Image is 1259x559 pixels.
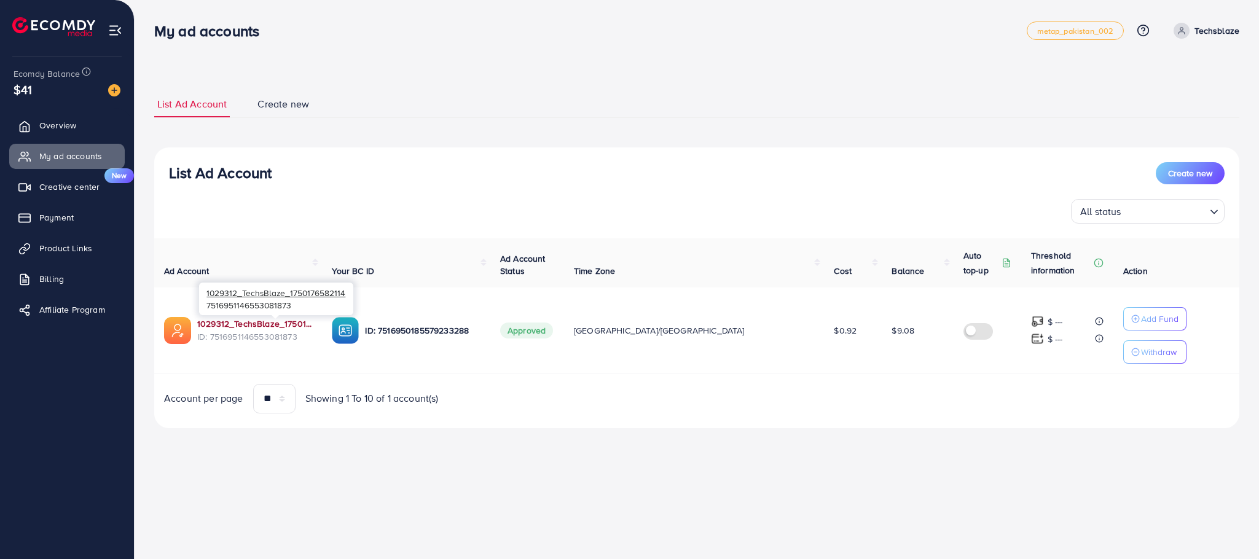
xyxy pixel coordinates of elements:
span: Create new [257,97,309,111]
span: Time Zone [574,265,615,277]
img: logo [12,17,95,36]
img: ic-ads-acc.e4c84228.svg [164,317,191,344]
span: Ad Account Status [500,252,546,277]
span: All status [1078,203,1124,221]
span: List Ad Account [157,97,227,111]
span: metap_pakistan_002 [1037,27,1114,35]
span: My ad accounts [39,150,102,162]
a: Techsblaze [1169,23,1239,39]
p: Withdraw [1141,345,1177,359]
img: top-up amount [1031,332,1044,345]
button: Withdraw [1123,340,1186,364]
h3: My ad accounts [154,22,269,40]
span: $41 [14,80,32,98]
span: New [104,168,134,183]
h3: List Ad Account [169,164,272,182]
span: $9.08 [892,324,914,337]
div: 7516951146553081873 [199,283,353,315]
button: Add Fund [1123,307,1186,330]
span: Affiliate Program [39,303,105,316]
span: ID: 7516951146553081873 [197,330,312,343]
p: Add Fund [1141,311,1179,326]
a: Overview [9,113,125,138]
span: $0.92 [834,324,857,337]
a: metap_pakistan_002 [1027,21,1124,40]
a: Affiliate Program [9,297,125,322]
iframe: Chat [1207,504,1250,550]
span: Account per page [164,391,243,405]
p: Auto top-up [963,248,999,278]
img: menu [108,23,122,37]
span: Showing 1 To 10 of 1 account(s) [305,391,439,405]
span: Create new [1168,167,1212,179]
span: Action [1123,265,1148,277]
p: $ --- [1048,315,1063,329]
span: Approved [500,322,553,338]
input: Search for option [1125,200,1205,221]
button: Create new [1156,162,1225,184]
a: Creative centerNew [9,174,125,199]
img: image [108,84,120,96]
span: Product Links [39,242,92,254]
img: top-up amount [1031,315,1044,328]
span: Ecomdy Balance [14,68,80,80]
p: $ --- [1048,332,1063,346]
a: Payment [9,205,125,230]
a: Product Links [9,236,125,260]
span: Creative center [39,181,100,193]
span: Billing [39,273,64,285]
span: Ad Account [164,265,210,277]
span: Your BC ID [332,265,374,277]
img: ic-ba-acc.ded83a64.svg [332,317,359,344]
p: ID: 7516950185579233288 [365,323,480,338]
span: [GEOGRAPHIC_DATA]/[GEOGRAPHIC_DATA] [574,324,745,337]
span: Cost [834,265,852,277]
span: Payment [39,211,74,224]
div: Search for option [1071,199,1225,224]
span: Balance [892,265,924,277]
span: Overview [39,119,76,131]
a: 1029312_TechsBlaze_1750176582114 [197,318,312,330]
a: My ad accounts [9,144,125,168]
p: Techsblaze [1194,23,1239,38]
span: 1029312_TechsBlaze_1750176582114 [206,287,345,299]
a: Billing [9,267,125,291]
p: Threshold information [1031,248,1091,278]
